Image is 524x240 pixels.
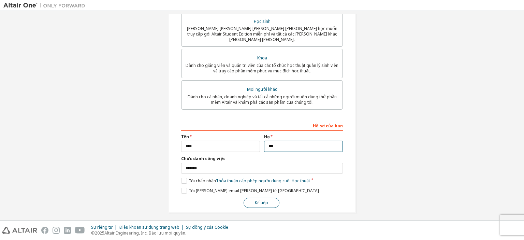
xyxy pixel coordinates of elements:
font: Điều khoản sử dụng trang web [119,224,179,230]
font: Tôi chấp nhận [189,178,216,184]
font: Sự đồng ý của Cookie [186,224,228,230]
font: Tôi [PERSON_NAME] email [PERSON_NAME] từ [GEOGRAPHIC_DATA] [189,188,319,194]
font: Thỏa thuận cấp phép người dùng cuối [216,178,291,184]
font: Altair Engineering, Inc. Bảo lưu mọi quyền. [104,230,186,236]
font: Chức danh công việc [181,156,225,161]
font: Họ [264,134,270,140]
img: linkedin.svg [64,227,71,234]
img: Altair One [3,2,89,9]
font: © [91,230,95,236]
font: Học thuật [292,178,310,184]
font: Kế tiếp [255,200,268,206]
img: facebook.svg [41,227,48,234]
font: Dành cho giảng viên và quản trị viên của các tổ chức học thuật quản lý sinh viên và truy cập phần... [186,62,338,74]
font: 2025 [95,230,104,236]
button: Kế tiếp [244,198,279,208]
font: Học sinh [254,18,271,24]
font: Mọi người khác [247,86,277,92]
img: altair_logo.svg [2,227,37,234]
img: youtube.svg [75,227,85,234]
font: [PERSON_NAME] [PERSON_NAME] [PERSON_NAME] [PERSON_NAME] học muốn truy cập gói Altair Student Edit... [187,26,337,42]
font: Dành cho cá nhân, doanh nghiệp và tất cả những người muốn dùng thử phần mềm Altair và khám phá cá... [188,94,337,105]
font: Hồ sơ của bạn [313,123,343,129]
font: Tên [181,134,189,140]
font: Khoa [257,55,267,61]
img: instagram.svg [53,227,60,234]
font: Sự riêng tư [91,224,113,230]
